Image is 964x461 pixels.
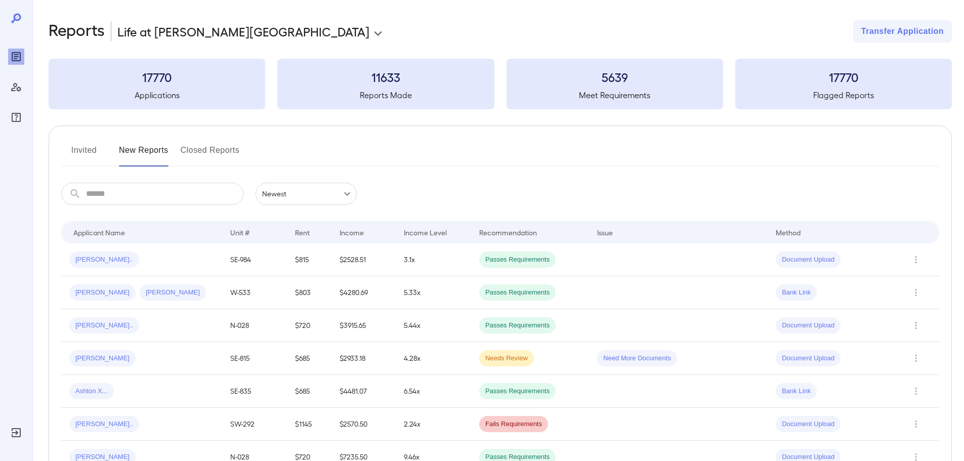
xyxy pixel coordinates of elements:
div: Income [340,226,364,238]
span: Document Upload [776,354,841,363]
td: 4.28x [396,342,471,375]
div: FAQ [8,109,24,125]
td: 6.54x [396,375,471,408]
button: Row Actions [908,284,924,301]
div: Income Level [404,226,447,238]
h5: Reports Made [277,89,494,101]
td: $1145 [287,408,331,441]
span: Document Upload [776,420,841,429]
span: [PERSON_NAME] [140,288,206,298]
span: [PERSON_NAME] [69,288,136,298]
div: Issue [597,226,613,238]
button: Row Actions [908,252,924,268]
td: SE-984 [222,243,286,276]
td: $2528.51 [331,243,396,276]
span: Passes Requirements [479,255,556,265]
td: $685 [287,375,331,408]
h5: Meet Requirements [507,89,723,101]
td: $3915.65 [331,309,396,342]
div: Recommendation [479,226,537,238]
td: $4280.69 [331,276,396,309]
button: Row Actions [908,383,924,399]
span: Needs Review [479,354,534,363]
div: Unit # [230,226,249,238]
span: Passes Requirements [479,387,556,396]
td: $2933.18 [331,342,396,375]
h3: 17770 [735,69,952,85]
div: Log Out [8,425,24,441]
td: W-533 [222,276,286,309]
div: Manage Users [8,79,24,95]
span: Bank Link [776,387,817,396]
summary: 17770Applications11633Reports Made5639Meet Requirements17770Flagged Reports [49,59,952,109]
button: Row Actions [908,350,924,366]
span: [PERSON_NAME].. [69,255,139,265]
span: Document Upload [776,255,841,265]
button: Row Actions [908,317,924,333]
button: Closed Reports [181,142,240,166]
td: $815 [287,243,331,276]
td: $685 [287,342,331,375]
td: SE-815 [222,342,286,375]
td: $2570.50 [331,408,396,441]
p: Life at [PERSON_NAME][GEOGRAPHIC_DATA] [117,23,369,39]
span: Passes Requirements [479,321,556,330]
h5: Applications [49,89,265,101]
td: SE-835 [222,375,286,408]
div: Newest [256,183,357,205]
h2: Reports [49,20,105,43]
td: SW-292 [222,408,286,441]
td: $4481.07 [331,375,396,408]
div: Applicant Name [73,226,125,238]
span: [PERSON_NAME].. [69,420,139,429]
td: N-028 [222,309,286,342]
button: Row Actions [908,416,924,432]
h5: Flagged Reports [735,89,952,101]
td: 2.24x [396,408,471,441]
td: 5.33x [396,276,471,309]
span: Passes Requirements [479,288,556,298]
td: $803 [287,276,331,309]
td: 3.1x [396,243,471,276]
div: Reports [8,49,24,65]
span: Ashton X... [69,387,114,396]
h3: 11633 [277,69,494,85]
h3: 5639 [507,69,723,85]
span: Bank Link [776,288,817,298]
span: [PERSON_NAME].. [69,321,139,330]
button: Invited [61,142,107,166]
span: Need More Documents [597,354,677,363]
h3: 17770 [49,69,265,85]
button: Transfer Application [853,20,952,43]
button: New Reports [119,142,169,166]
span: [PERSON_NAME] [69,354,136,363]
span: Fails Requirements [479,420,548,429]
span: Document Upload [776,321,841,330]
td: $720 [287,309,331,342]
td: 5.44x [396,309,471,342]
div: Rent [295,226,311,238]
div: Method [776,226,801,238]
